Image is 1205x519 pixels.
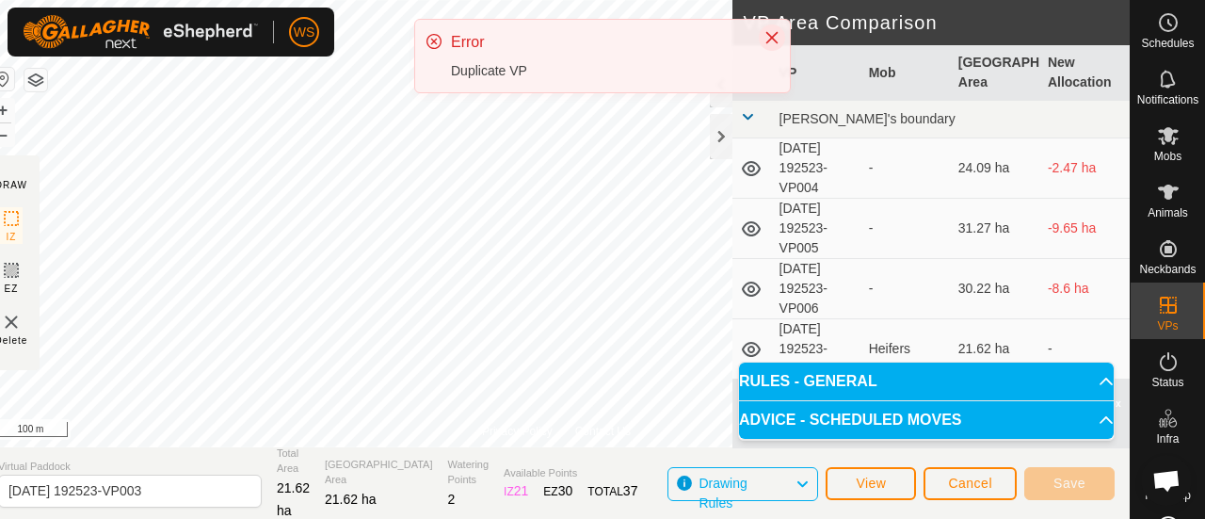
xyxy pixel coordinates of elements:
span: [PERSON_NAME]'s boundary [779,111,956,126]
span: Infra [1156,433,1179,445]
button: Map Layers [24,69,47,91]
td: 24.09 ha [951,138,1040,199]
span: ADVICE - SCHEDULED MOVES [739,413,961,428]
span: Total Area [277,446,310,477]
span: [GEOGRAPHIC_DATA] Area [325,457,433,488]
div: IZ [504,481,528,501]
span: 30 [558,483,573,498]
div: Open chat [1141,455,1192,506]
div: - [869,219,943,238]
p-accordion-header: RULES - GENERAL [739,363,1114,400]
span: EZ [5,282,19,296]
td: 21.62 ha [951,319,1040,380]
span: Status [1151,377,1183,388]
td: - [1040,319,1130,380]
div: Error [451,31,745,54]
span: 37 [623,483,638,498]
span: IZ [6,230,16,244]
td: 31.27 ha [951,199,1040,259]
div: EZ [543,481,572,501]
span: Watering Points [448,457,490,488]
th: [GEOGRAPHIC_DATA] Area [951,45,1040,101]
td: [DATE] 192523-VP007 [772,319,861,380]
div: TOTAL [587,481,637,501]
td: [DATE] 192523-VP006 [772,259,861,319]
span: Heatmap [1145,490,1191,501]
span: VPs [1157,320,1178,332]
button: View [826,467,916,500]
div: Heifers [869,339,943,359]
span: RULES - GENERAL [739,374,877,389]
img: Gallagher Logo [23,15,258,49]
span: Cancel [948,476,992,491]
span: 21 [514,483,529,498]
span: Save [1053,476,1085,491]
span: Drawing Rules [699,476,747,511]
span: Available Points [504,465,637,481]
span: 2 [448,492,456,507]
span: Mobs [1154,151,1181,162]
th: VP [772,45,861,101]
div: Duplicate VP [451,61,745,81]
div: - [869,158,943,178]
p-accordion-header: ADVICE - SCHEDULED MOVES [739,401,1114,439]
td: -8.6 ha [1040,259,1130,319]
span: WS [294,23,315,42]
span: 21.62 ha [325,492,377,507]
td: 30.22 ha [951,259,1040,319]
a: Contact Us [575,423,631,440]
span: Neckbands [1139,264,1196,275]
button: Save [1024,467,1115,500]
button: Close [759,24,785,51]
span: Notifications [1137,94,1198,105]
td: -9.65 ha [1040,199,1130,259]
span: View [856,476,886,491]
span: 21.62 ha [277,480,310,518]
th: Mob [861,45,951,101]
button: Cancel [924,467,1017,500]
div: - [869,279,943,299]
span: Schedules [1141,38,1194,49]
td: -2.47 ha [1040,138,1130,199]
td: [DATE] 192523-VP004 [772,138,861,199]
span: Animals [1148,207,1188,219]
h2: VP Area Comparison [744,11,1130,34]
td: [DATE] 192523-VP005 [772,199,861,259]
a: Privacy Policy [482,423,553,440]
th: New Allocation [1040,45,1130,101]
